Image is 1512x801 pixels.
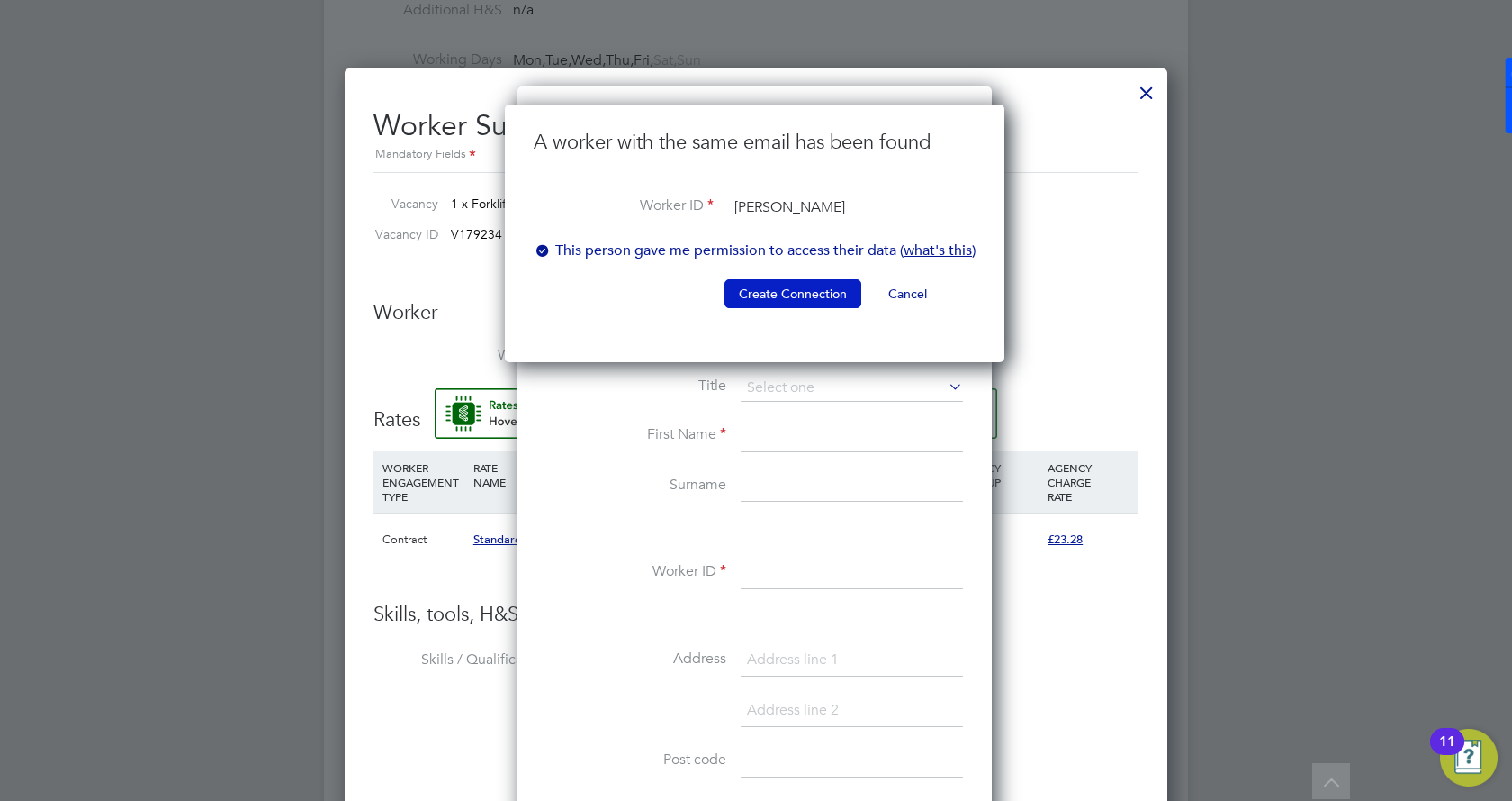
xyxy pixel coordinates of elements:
[741,644,963,677] input: Address line 1
[373,300,1138,326] h3: Worker
[904,241,972,259] span: what's this
[366,226,438,242] label: Vacancy ID
[741,695,963,727] input: Address line 2
[373,388,1138,433] h3: Rates
[373,346,553,365] label: Worker
[534,196,714,215] label: Worker ID
[378,451,469,513] div: WORKER ENGAGEMENT TYPE
[373,94,1138,165] h2: Worker Submission
[546,476,726,495] label: Surname
[469,451,589,498] div: RATE NAME
[1439,742,1455,765] div: 11
[1048,532,1083,547] span: £23.28
[373,740,553,759] label: Tools
[952,451,1043,498] div: AGENCY MARKUP
[366,196,438,212] label: Vacancy
[741,375,963,402] input: Select one
[724,279,861,308] button: Create Connection
[373,145,1138,165] div: Mandatory Fields
[451,226,502,242] span: V179234
[874,279,941,308] button: Cancel
[378,514,469,566] div: Contract
[546,751,726,769] label: Post code
[373,651,553,669] label: Skills / Qualifications
[1043,451,1134,513] div: AGENCY CHARGE RATE
[435,388,997,439] button: Rate Assistant
[373,602,1138,628] h3: Skills, tools, H&S
[546,562,726,581] label: Worker ID
[546,425,726,444] label: First Name
[546,377,726,396] label: Title
[534,130,976,156] h3: A worker with the same email has been found
[473,532,522,547] span: Standard
[1440,729,1498,787] button: Open Resource Center, 11 new notifications
[546,650,726,669] label: Address
[534,241,976,278] li: This person gave me permission to access their data ( )
[451,196,617,212] span: 1 x Forklift Operator (Zone 4)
